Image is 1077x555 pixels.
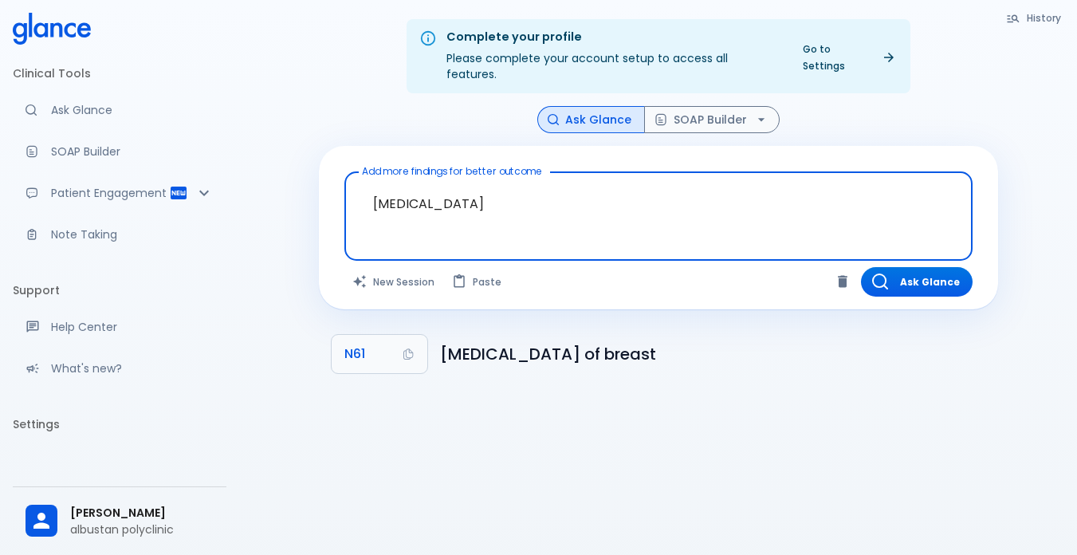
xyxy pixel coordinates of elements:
div: Please complete your account setup to access all features. [446,24,780,89]
a: Go to Settings [793,37,904,77]
button: Ask Glance [861,267,973,297]
p: Patient Engagement [51,185,169,201]
div: Recent updates and feature releases [13,351,226,386]
span: [PERSON_NAME] [70,505,214,522]
label: Add more findings for better outcome [362,164,542,178]
button: History [998,6,1071,30]
p: Note Taking [51,226,214,242]
a: Docugen: Compose a clinical documentation in seconds [13,134,226,169]
a: Moramiz: Find ICD10AM codes instantly [13,92,226,128]
li: Settings [13,405,226,443]
a: Get help from our support team [13,309,226,344]
li: Support [13,271,226,309]
div: Complete your profile [446,29,780,46]
li: Clinical Tools [13,54,226,92]
button: SOAP Builder [644,106,780,134]
button: Paste from clipboard [444,267,511,297]
button: Ask Glance [537,106,645,134]
span: N61 [344,343,365,365]
button: Clears all inputs and results. [344,267,444,297]
h6: Inflammatory disorders of breast [440,341,985,367]
p: SOAP Builder [51,144,214,159]
p: Help Center [51,319,214,335]
p: Ask Glance [51,102,214,118]
button: Clear [831,270,855,293]
a: Advanced note-taking [13,217,226,252]
button: Copy Code N61 to clipboard [332,335,427,373]
p: What's new? [51,360,214,376]
p: albustan polyclinic [70,522,214,537]
div: Patient Reports & Referrals [13,175,226,211]
div: [PERSON_NAME]albustan polyclinic [13,494,226,549]
textarea: [MEDICAL_DATA] [356,179,961,229]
